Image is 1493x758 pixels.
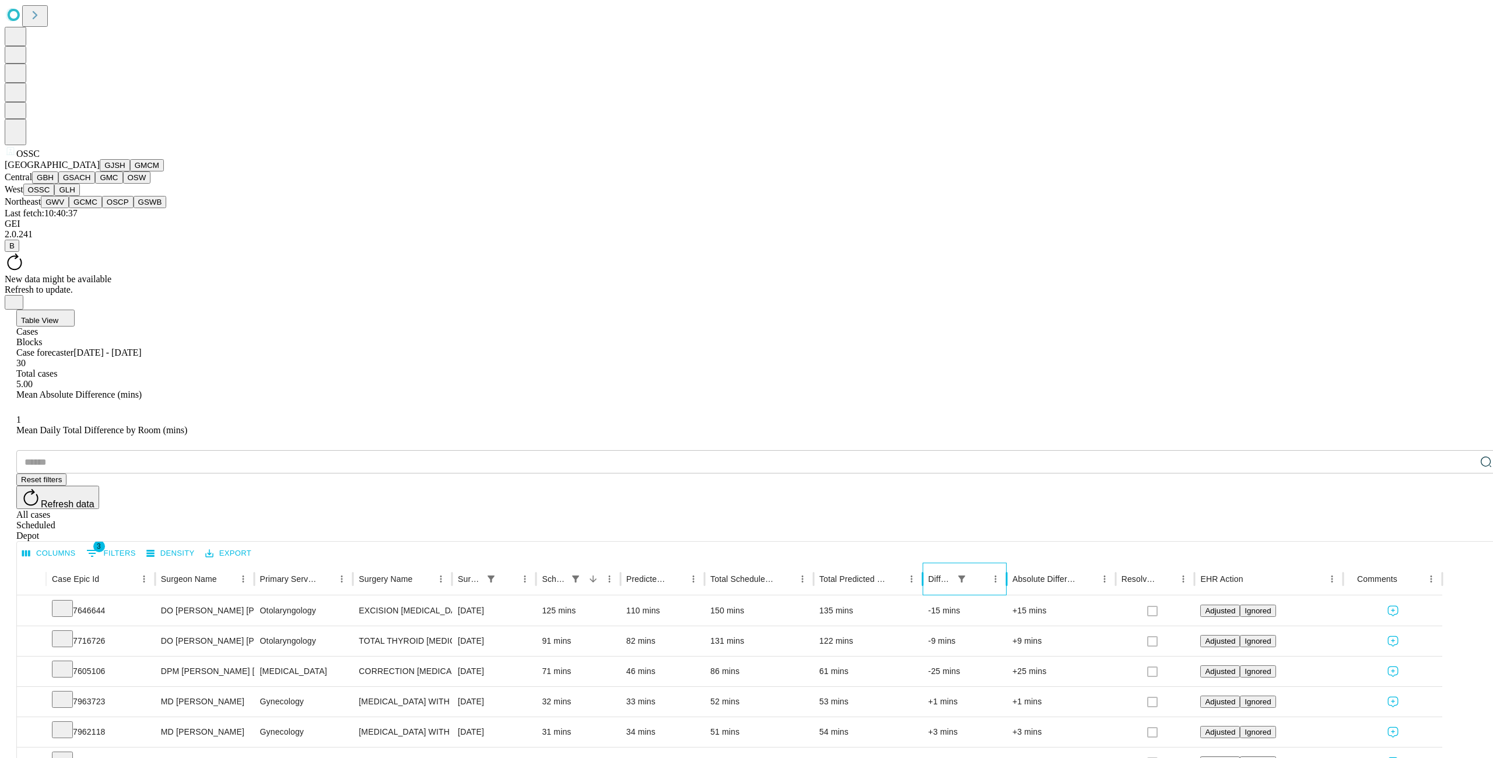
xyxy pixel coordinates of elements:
[1096,571,1113,587] button: Menu
[23,692,40,713] button: Expand
[5,172,32,182] span: Central
[626,717,699,747] div: 34 mins
[458,717,530,747] div: [DATE]
[1245,667,1271,676] span: Ignored
[16,358,26,368] span: 30
[1205,637,1235,645] span: Adjusted
[971,571,987,587] button: Sort
[987,571,1004,587] button: Menu
[1012,596,1110,626] div: +15 mins
[1423,571,1439,587] button: Menu
[585,571,601,587] button: Sort
[458,574,482,584] div: Surgery Date
[161,687,248,717] div: MD [PERSON_NAME]
[93,541,105,552] span: 3
[73,348,141,357] span: [DATE] - [DATE]
[458,687,530,717] div: [DATE]
[778,571,794,587] button: Sort
[819,717,917,747] div: 54 mins
[928,687,1001,717] div: +1 mins
[542,626,614,656] div: 91 mins
[260,687,348,717] div: Gynecology
[134,196,167,208] button: GSWB
[260,574,317,584] div: Primary Service
[1200,635,1240,647] button: Adjusted
[819,626,917,656] div: 122 mins
[5,160,100,170] span: [GEOGRAPHIC_DATA]
[458,626,530,656] div: [DATE]
[16,389,142,399] span: Mean Absolute Difference (mins)
[1357,574,1397,584] div: Comments
[567,571,584,587] div: 1 active filter
[1245,728,1271,736] span: Ignored
[136,571,152,587] button: Menu
[100,159,130,171] button: GJSH
[41,196,69,208] button: GWV
[52,626,149,656] div: 7716726
[928,574,952,584] div: Difference
[542,687,614,717] div: 32 mins
[483,571,499,587] div: 1 active filter
[1324,571,1340,587] button: Menu
[458,596,530,626] div: [DATE]
[433,571,449,587] button: Menu
[710,657,808,686] div: 86 mins
[1012,687,1110,717] div: +1 mins
[1240,665,1275,678] button: Ignored
[954,571,970,587] button: Show filters
[413,571,430,587] button: Sort
[626,687,699,717] div: 33 mins
[260,657,348,686] div: [MEDICAL_DATA]
[500,571,517,587] button: Sort
[23,601,40,622] button: Expand
[669,571,685,587] button: Sort
[58,171,95,184] button: GSACH
[1200,726,1240,738] button: Adjusted
[130,159,164,171] button: GMCM
[903,571,920,587] button: Menu
[16,425,187,435] span: Mean Daily Total Difference by Room (mins)
[685,571,702,587] button: Menu
[69,196,102,208] button: GCMC
[16,310,75,327] button: Table View
[16,473,66,486] button: Reset filters
[5,274,1488,285] div: New data might be available
[359,657,446,686] div: CORRECTION [MEDICAL_DATA], DISTAL [MEDICAL_DATA] [MEDICAL_DATA]
[19,545,79,563] button: Select columns
[5,285,1488,295] div: Refresh to update.
[542,574,566,584] div: Scheduled In Room Duration
[1175,571,1191,587] button: Menu
[1205,697,1235,706] span: Adjusted
[52,717,149,747] div: 7962118
[334,571,350,587] button: Menu
[23,184,55,196] button: OSSC
[710,596,808,626] div: 150 mins
[1205,606,1235,615] span: Adjusted
[102,196,134,208] button: OSCP
[1200,605,1240,617] button: Adjusted
[161,717,248,747] div: MD [PERSON_NAME]
[16,369,57,378] span: Total cases
[1240,605,1275,617] button: Ignored
[32,171,58,184] button: GBH
[21,316,58,325] span: Table View
[359,574,412,584] div: Surgery Name
[567,571,584,587] button: Show filters
[1240,726,1275,738] button: Ignored
[52,574,99,584] div: Case Epic Id
[1399,571,1415,587] button: Sort
[100,571,117,587] button: Sort
[260,717,348,747] div: Gynecology
[16,486,99,509] button: Refresh data
[23,631,40,652] button: Expand
[710,717,808,747] div: 51 mins
[5,208,78,218] span: Last fetch: 10:40:37
[260,596,348,626] div: Otolaryngology
[83,544,139,563] button: Show filters
[1240,635,1275,647] button: Ignored
[161,626,248,656] div: DO [PERSON_NAME] [PERSON_NAME] Do
[928,596,1001,626] div: -15 mins
[1200,696,1240,708] button: Adjusted
[1205,667,1235,676] span: Adjusted
[1205,728,1235,736] span: Adjusted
